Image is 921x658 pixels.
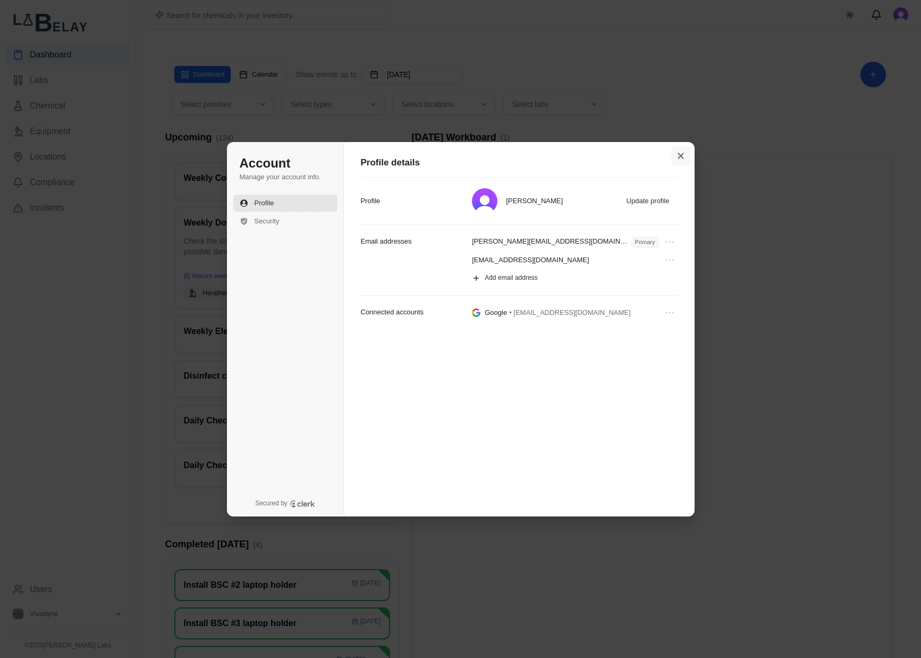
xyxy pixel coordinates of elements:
[255,499,288,508] p: Secured by
[485,308,507,318] p: Google
[255,198,274,208] span: Profile
[255,216,280,226] span: Security
[509,308,631,318] span: • [EMAIL_ADDRESS][DOMAIN_NAME]
[472,255,589,265] p: [EMAIL_ADDRESS][DOMAIN_NAME]
[240,155,331,172] h1: Account
[621,193,676,209] button: Update profile
[663,306,676,319] button: Open menu
[472,237,629,247] p: [PERSON_NAME][EMAIL_ADDRESS][DOMAIN_NAME]
[361,156,678,169] h1: Profile details
[233,213,337,230] button: Security
[663,254,676,266] button: Open menu
[290,500,315,507] a: Clerk logo
[663,236,676,248] button: Open menu
[361,307,424,317] p: Connected accounts
[632,237,658,247] span: Primary
[467,270,678,287] button: Add email address
[240,172,331,182] p: Manage your account info.
[472,188,497,214] img: Lois Tolvinski
[671,146,690,165] button: Close modal
[485,274,537,282] span: Add email address
[233,195,337,212] button: Profile
[361,237,412,246] p: Email addresses
[361,196,381,206] p: Profile
[506,196,563,206] span: [PERSON_NAME]
[472,308,480,318] img: Google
